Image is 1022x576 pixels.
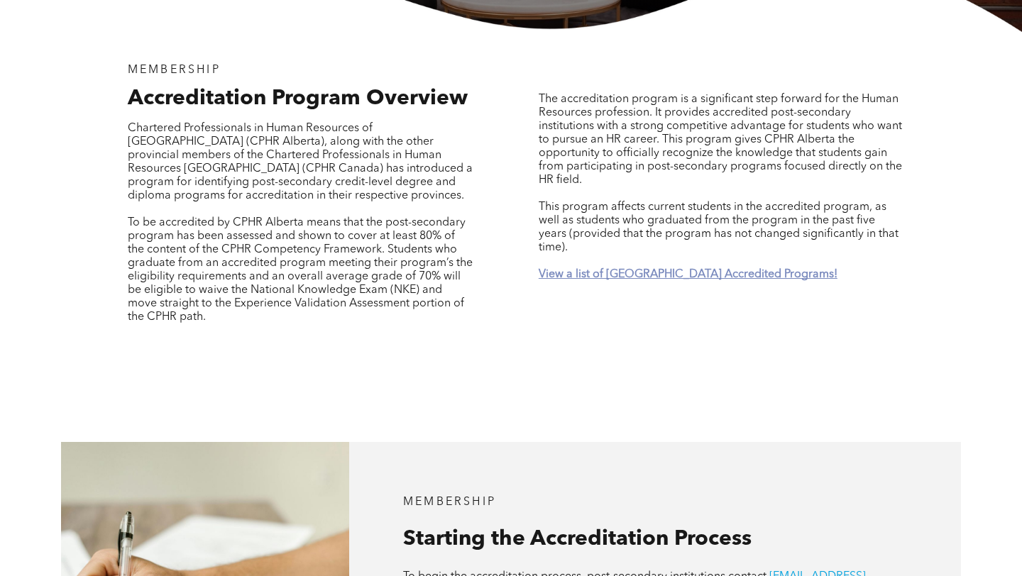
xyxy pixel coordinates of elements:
[539,94,902,186] span: The accreditation program is a significant step forward for the Human Resources profession. It pr...
[539,269,837,280] a: View a list of [GEOGRAPHIC_DATA] Accredited Programs!
[128,123,473,201] span: Chartered Professionals in Human Resources of [GEOGRAPHIC_DATA] (CPHR Alberta), along with the ot...
[403,528,752,550] span: Starting the Accreditation Process
[403,497,496,508] span: MEMBERSHIP
[128,217,473,323] span: To be accredited by CPHR Alberta means that the post-secondary program has been assessed and show...
[128,88,468,109] span: Accreditation Program Overview
[128,65,221,76] span: MEMBERSHIP
[539,201,899,253] span: This program affects current students in the accredited program, as well as students who graduate...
